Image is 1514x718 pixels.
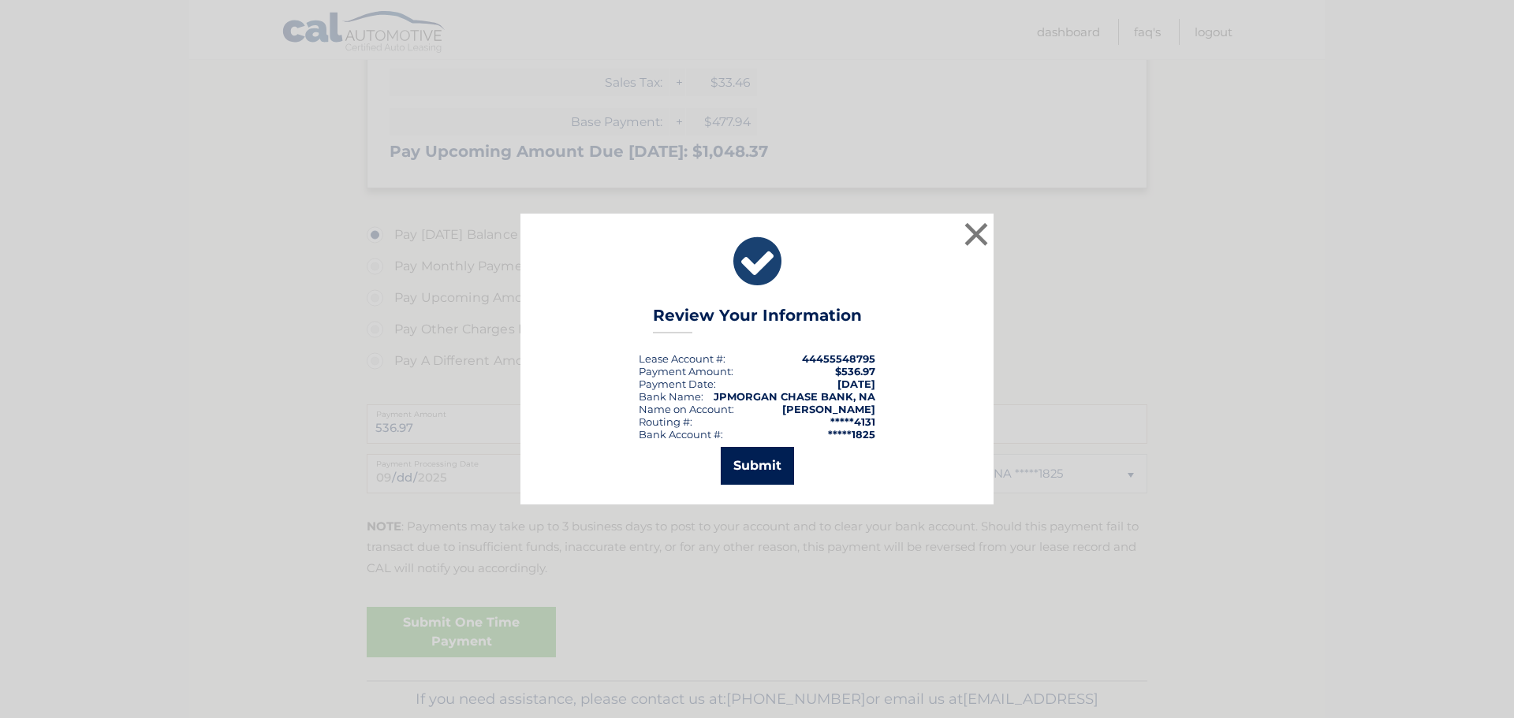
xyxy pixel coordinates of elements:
div: Name on Account: [639,403,734,415]
strong: 44455548795 [802,352,875,365]
div: Bank Account #: [639,428,723,441]
h3: Review Your Information [653,306,862,333]
div: Bank Name: [639,390,703,403]
div: Lease Account #: [639,352,725,365]
span: Payment Date [639,378,714,390]
strong: JPMORGAN CHASE BANK, NA [714,390,875,403]
strong: [PERSON_NAME] [782,403,875,415]
div: : [639,378,716,390]
button: Submit [721,447,794,485]
span: [DATE] [837,378,875,390]
div: Payment Amount: [639,365,733,378]
button: × [960,218,992,250]
span: $536.97 [835,365,875,378]
div: Routing #: [639,415,692,428]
